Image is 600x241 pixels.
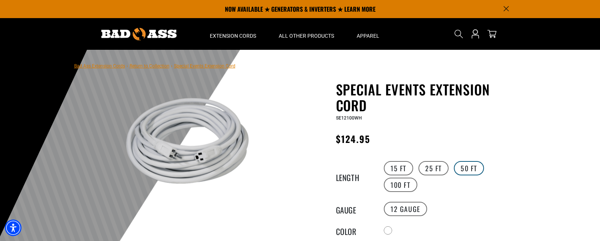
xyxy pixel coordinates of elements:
summary: Extension Cords [198,18,267,50]
span: Apparel [357,32,379,39]
label: 50 FT [454,161,484,175]
label: 25 FT [418,161,449,175]
label: 100 FT [384,178,417,192]
img: white [96,83,278,214]
legend: Gauge [336,204,374,214]
a: Return to Collection [130,63,169,69]
span: All Other Products [279,32,334,39]
div: Accessibility Menu [5,220,21,236]
h1: Special Events Extension Cord [336,81,521,113]
nav: breadcrumbs [74,61,235,70]
legend: Color [336,226,374,235]
span: $124.95 [336,132,371,146]
summary: All Other Products [267,18,345,50]
span: SE12100WH [336,115,362,121]
img: Bad Ass Extension Cords [101,28,177,40]
span: Special Events Extension Cord [174,63,235,69]
label: 15 FT [384,161,413,175]
a: Bad Ass Extension Cords [74,63,125,69]
legend: Length [336,172,374,181]
span: Extension Cords [210,32,256,39]
span: › [127,63,128,69]
span: › [171,63,173,69]
summary: Apparel [345,18,391,50]
label: 12 Gauge [384,202,427,216]
summary: Search [453,28,465,40]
